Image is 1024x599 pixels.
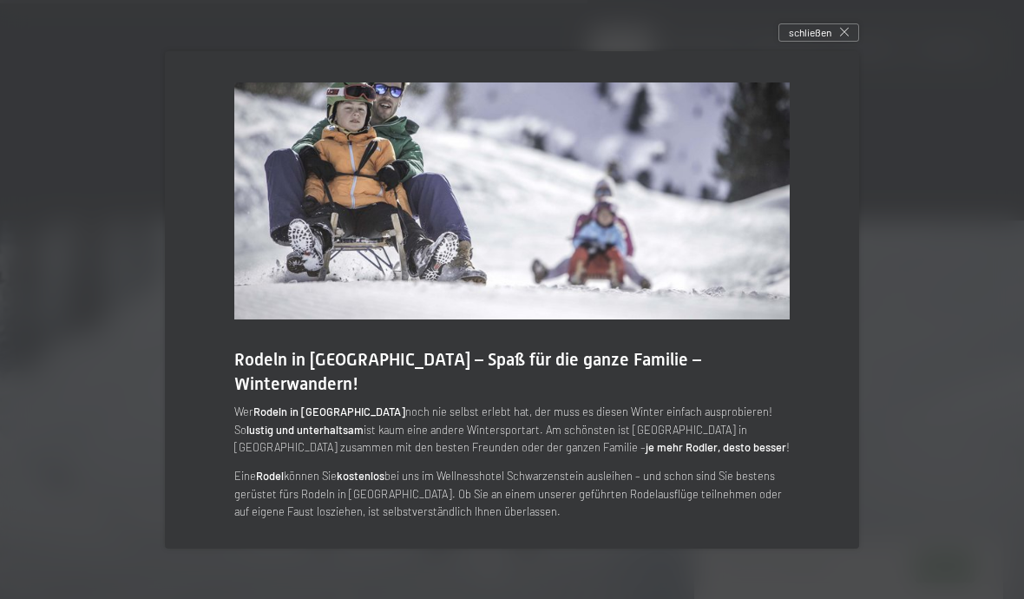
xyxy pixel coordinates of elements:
p: Wer noch nie selbst erlebt hat, der muss es diesen Winter einfach ausprobieren! So ist kaum eine ... [234,403,790,456]
span: schließen [789,25,831,40]
strong: Rodeln in [GEOGRAPHIC_DATA] [253,405,405,418]
img: Winterurlaub in Südtirol – Wellnesshotel Schwarzenstein [234,82,790,320]
p: Eine können Sie bei uns im Wellnesshotel Schwarzenstein ausleihen – und schon sind Sie bestens ge... [234,467,790,520]
strong: kostenlos [337,469,384,483]
strong: Rodel [256,469,284,483]
strong: je mehr Rodler, desto besser [646,440,786,454]
strong: lustig und unterhaltsam [246,423,364,437]
span: Rodeln in [GEOGRAPHIC_DATA] – Spaß für die ganze Familie – Winterwandern! [234,349,701,394]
